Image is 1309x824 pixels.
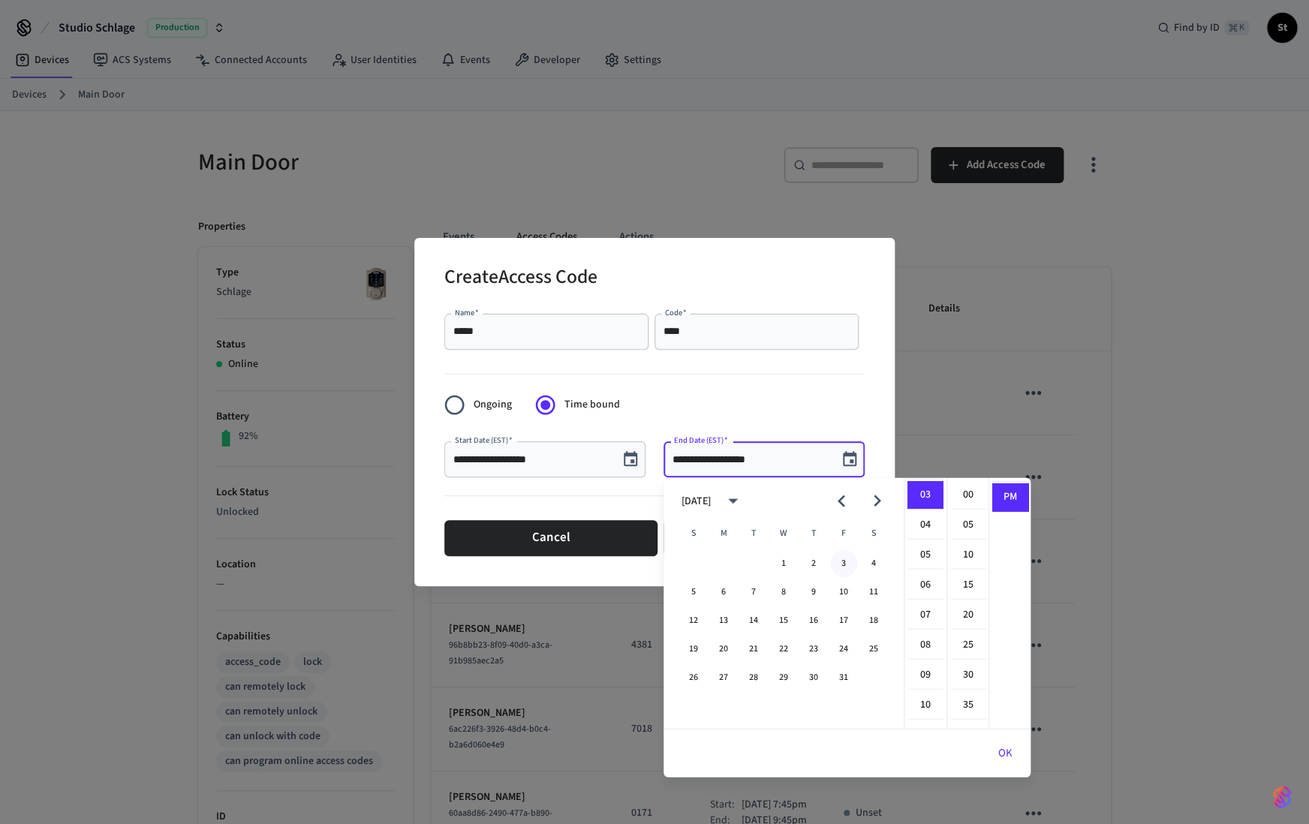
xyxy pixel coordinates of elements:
li: 30 minutes [950,661,986,690]
li: 10 minutes [950,541,986,570]
span: Friday [830,519,857,549]
li: 15 minutes [950,571,986,600]
h2: Create Access Code [444,256,597,302]
button: 16 [800,607,827,634]
span: Saturday [860,519,887,549]
li: 20 minutes [950,601,986,630]
button: 14 [740,607,767,634]
button: calendar view is open, switch to year view [715,483,751,519]
li: 25 minutes [950,631,986,660]
button: Cancel [444,520,658,556]
li: 9 hours [907,661,943,690]
li: 5 minutes [950,511,986,540]
button: 11 [860,579,887,606]
li: 3 hours [907,481,943,510]
div: [DATE] [682,493,711,509]
button: 7 [740,579,767,606]
button: 27 [710,664,737,691]
button: 10 [830,579,857,606]
button: 3 [830,550,857,577]
li: 35 minutes [950,691,986,720]
label: Code [665,307,687,318]
span: Tuesday [740,519,767,549]
li: 8 hours [907,631,943,660]
button: 6 [710,579,737,606]
button: 8 [770,579,797,606]
li: 5 hours [907,541,943,570]
li: 6 hours [907,571,943,600]
label: End Date (EST) [674,435,727,446]
button: 9 [800,579,827,606]
button: 13 [710,607,737,634]
button: OK [980,735,1031,771]
button: 5 [680,579,707,606]
span: Wednesday [770,519,797,549]
ul: Select minutes [946,478,989,729]
button: 12 [680,607,707,634]
label: Name [455,307,479,318]
span: Monday [710,519,737,549]
ul: Select hours [904,478,946,729]
button: Choose date, selected date is Sep 30, 2025 [835,444,865,474]
button: 19 [680,636,707,663]
button: 17 [830,607,857,634]
button: 4 [860,550,887,577]
img: SeamLogoGradient.69752ec5.svg [1273,785,1291,809]
button: Next month [859,483,895,519]
li: 40 minutes [950,721,986,750]
button: 1 [770,550,797,577]
span: Sunday [680,519,707,549]
li: 4 hours [907,511,943,540]
li: 10 hours [907,691,943,720]
li: 11 hours [907,721,943,749]
button: 20 [710,636,737,663]
span: Ongoing [473,397,511,413]
span: Time bound [564,397,620,413]
li: 7 hours [907,601,943,630]
button: 2 [800,550,827,577]
button: 21 [740,636,767,663]
button: 25 [860,636,887,663]
button: 23 [800,636,827,663]
button: 31 [830,664,857,691]
button: 22 [770,636,797,663]
button: 24 [830,636,857,663]
button: 18 [860,607,887,634]
button: 15 [770,607,797,634]
button: 28 [740,664,767,691]
ul: Select meridiem [989,478,1031,729]
li: 0 minutes [950,481,986,510]
button: Choose date, selected date is Oct 3, 2025 [615,444,645,474]
button: 26 [680,664,707,691]
span: Thursday [800,519,827,549]
button: Previous month [823,483,859,519]
li: PM [992,483,1028,511]
button: 30 [800,664,827,691]
label: Start Date (EST) [455,435,513,446]
button: 29 [770,664,797,691]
